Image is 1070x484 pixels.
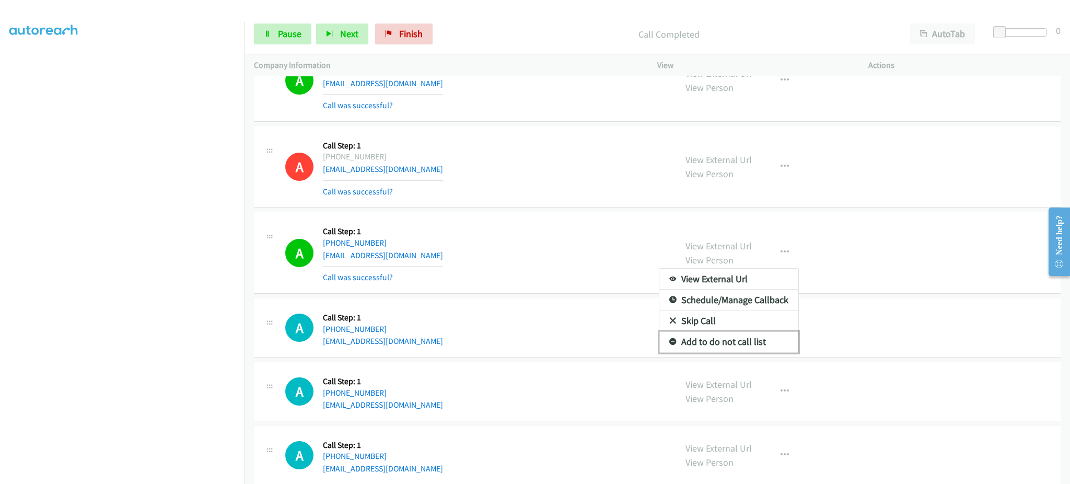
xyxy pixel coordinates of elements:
[1040,200,1070,283] iframe: Resource Center
[285,441,313,469] h1: A
[659,310,798,331] a: Skip Call
[285,314,313,342] div: The call is yet to be attempted
[659,331,798,352] a: Add to do not call list
[659,269,798,290] a: View External Url
[285,441,313,469] div: The call is yet to be attempted
[285,377,313,406] h1: A
[285,314,313,342] h1: A
[659,290,798,310] a: Schedule/Manage Callback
